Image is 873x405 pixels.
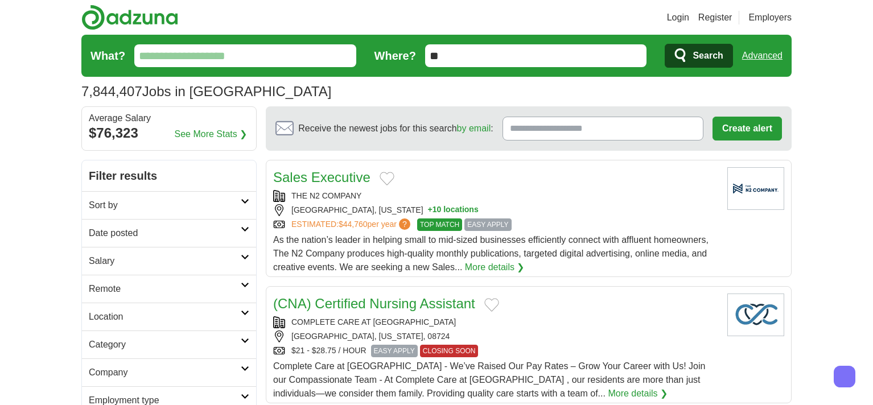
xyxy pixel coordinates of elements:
[81,81,142,102] span: 7,844,407
[89,310,241,324] h2: Location
[273,170,370,185] a: Sales Executive
[713,117,782,140] button: Create alert
[89,199,241,212] h2: Sort by
[665,44,732,68] button: Search
[464,218,511,231] span: EASY APPLY
[465,261,525,274] a: More details ❯
[693,44,723,67] span: Search
[742,44,783,67] a: Advanced
[698,11,732,24] a: Register
[273,316,718,328] div: COMPLETE CARE AT [GEOGRAPHIC_DATA]
[428,204,479,216] button: +10 locations
[89,123,249,143] div: $76,323
[380,172,394,185] button: Add to favorite jobs
[291,218,413,231] a: ESTIMATED:$44,760per year?
[273,296,475,311] a: (CNA) Certified Nursing Assistant
[420,345,479,357] span: CLOSING SOON
[89,282,241,296] h2: Remote
[273,235,709,272] span: As the nation’s leader in helping small to mid-sized businesses efficiently connect with affluent...
[82,191,256,219] a: Sort by
[175,127,248,141] a: See More Stats ❯
[748,11,792,24] a: Employers
[82,358,256,386] a: Company
[273,204,718,216] div: [GEOGRAPHIC_DATA], [US_STATE]
[273,330,718,342] div: [GEOGRAPHIC_DATA], [US_STATE], 08724
[89,226,241,240] h2: Date posted
[727,294,784,336] img: Company logo
[82,330,256,358] a: Category
[82,247,256,275] a: Salary
[371,345,418,357] span: EASY APPLY
[608,387,668,400] a: More details ❯
[89,366,241,379] h2: Company
[89,114,249,123] div: Average Salary
[273,345,718,357] div: $21 - $28.75 / HOUR
[417,218,462,231] span: TOP MATCH
[89,254,241,268] h2: Salary
[89,338,241,352] h2: Category
[82,160,256,191] h2: Filter results
[457,123,491,133] a: by email
[727,167,784,210] img: Company logo
[667,11,689,24] a: Login
[273,361,705,398] span: Complete Care at [GEOGRAPHIC_DATA] - We’ve Raised Our Pay Rates – Grow Your Career with Us! Join ...
[399,218,410,230] span: ?
[339,220,368,229] span: $44,760
[82,275,256,303] a: Remote
[81,84,331,99] h1: Jobs in [GEOGRAPHIC_DATA]
[82,303,256,330] a: Location
[374,47,416,64] label: Where?
[90,47,125,64] label: What?
[82,219,256,247] a: Date posted
[273,190,718,202] div: THE N2 COMPANY
[81,5,178,30] img: Adzuna logo
[484,298,499,312] button: Add to favorite jobs
[298,122,493,135] span: Receive the newest jobs for this search :
[428,204,433,216] span: +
